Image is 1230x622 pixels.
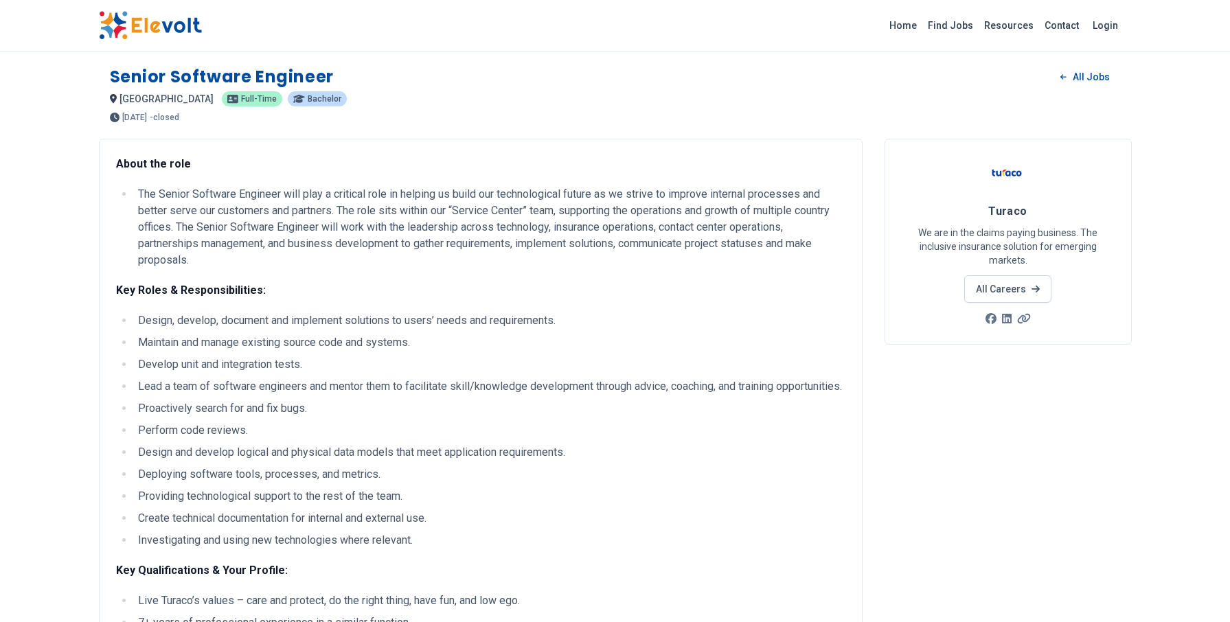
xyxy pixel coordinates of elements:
li: Proactively search for and fix bugs. [134,400,845,417]
li: Deploying software tools, processes, and metrics. [134,466,845,483]
li: Providing technological support to the rest of the team. [134,488,845,505]
img: Turaco [991,156,1025,190]
strong: Key Qualifications & Your Profile: [116,564,288,577]
span: Turaco [988,205,1027,218]
a: All Careers [964,275,1051,303]
img: Elevolt [99,11,202,40]
li: Design and develop logical and physical data models that meet application requirements. [134,444,845,461]
li: Develop unit and integration tests. [134,356,845,373]
li: The Senior Software Engineer will play a critical role in helping us build our technological futu... [134,186,845,268]
h1: Senior Software Engineer [110,66,334,88]
span: [DATE] [122,113,147,122]
span: full-time [241,95,277,103]
li: Maintain and manage existing source code and systems. [134,334,845,351]
p: - closed [150,113,179,122]
li: Create technical documentation for internal and external use. [134,510,845,527]
p: We are in the claims paying business. The inclusive insurance solution for emerging markets. [902,226,1115,267]
a: Home [884,14,922,36]
a: Resources [979,14,1039,36]
a: Find Jobs [922,14,979,36]
span: [GEOGRAPHIC_DATA] [119,93,214,104]
li: Live Turaco’s values – care and protect, do the right thing, have fun, and low ego. [134,592,845,609]
li: Perform code reviews. [134,422,845,439]
a: Login [1084,12,1126,39]
li: Investigating and using new technologies where relevant. [134,532,845,549]
a: All Jobs [1049,67,1120,87]
a: Contact [1039,14,1084,36]
li: Lead a team of software engineers and mentor them to facilitate skill/knowledge development throu... [134,378,845,395]
li: Design, develop, document and implement solutions to users’ needs and requirements. [134,312,845,329]
span: bachelor [308,95,341,103]
strong: Key Roles & Responsibilities: [116,284,266,297]
strong: About the role [116,157,191,170]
